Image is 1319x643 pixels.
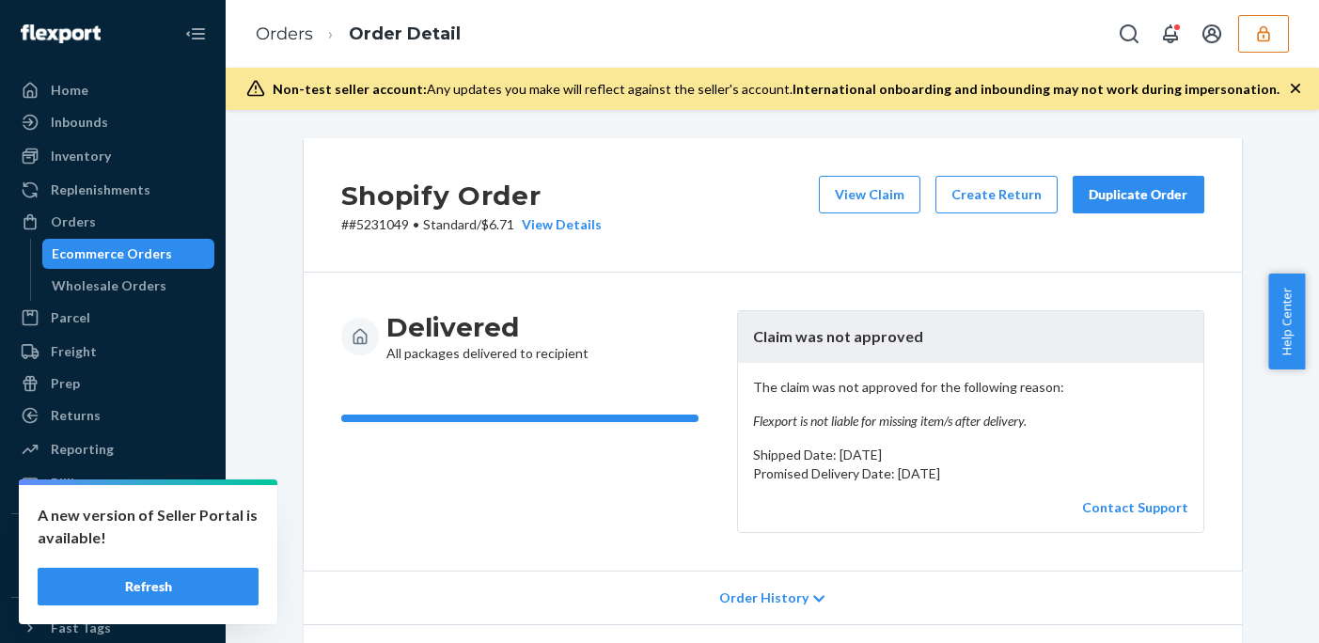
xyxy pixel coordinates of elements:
div: Ecommerce Orders [52,244,172,263]
div: Any updates you make will reflect against the seller's account. [273,80,1280,99]
button: Integrations [11,529,214,559]
img: Flexport logo [21,24,101,43]
div: Freight [51,342,97,361]
a: Contact Support [1082,499,1188,515]
div: Billing [51,474,89,493]
button: Open Search Box [1110,15,1148,53]
a: Orders [256,24,313,44]
div: Replenishments [51,180,150,199]
a: Orders [11,207,214,237]
a: Parcel [11,303,214,333]
div: Parcel [51,308,90,327]
h2: Shopify Order [341,176,602,215]
a: Replenishments [11,175,214,205]
div: Inbounds [51,113,108,132]
button: Duplicate Order [1073,176,1204,213]
button: Create Return [935,176,1058,213]
a: Add Integration [11,567,214,589]
a: Wholesale Orders [42,271,215,301]
a: Inventory [11,141,214,171]
a: Billing [11,468,214,498]
h3: Delivered [386,310,589,344]
button: Open notifications [1152,15,1189,53]
p: The claim was not approved for the following reason: [753,378,1188,431]
div: Returns [51,406,101,425]
div: Fast Tags [51,619,111,637]
div: Inventory [51,147,111,165]
p: # #5231049 / $6.71 [341,215,602,234]
a: Freight [11,337,214,367]
p: A new version of Seller Portal is available! [38,504,259,549]
span: International onboarding and inbounding may not work during impersonation. [793,81,1280,97]
div: Prep [51,374,80,393]
p: Promised Delivery Date: [DATE] [753,464,1188,483]
a: Home [11,75,214,105]
button: View Details [514,215,602,234]
span: Standard [423,216,477,232]
span: Non-test seller account: [273,81,427,97]
span: Order History [719,588,809,607]
div: Wholesale Orders [52,276,166,295]
em: Flexport is not liable for missing item/s after delivery. [753,412,1188,431]
button: Refresh [38,568,259,605]
a: Order Detail [349,24,461,44]
button: Help Center [1268,274,1305,369]
button: Open account menu [1193,15,1231,53]
a: Ecommerce Orders [42,239,215,269]
div: Orders [51,212,96,231]
div: Home [51,81,88,100]
a: Prep [11,369,214,399]
a: Returns [11,400,214,431]
a: Inbounds [11,107,214,137]
div: All packages delivered to recipient [386,310,589,363]
button: View Claim [819,176,920,213]
header: Claim was not approved [738,311,1203,363]
button: Close Navigation [177,15,214,53]
ol: breadcrumbs [241,7,476,62]
a: Reporting [11,434,214,464]
div: Reporting [51,440,114,459]
div: Duplicate Order [1089,185,1188,204]
button: Fast Tags [11,613,214,643]
span: • [413,216,419,232]
p: Shipped Date: [DATE] [753,446,1188,464]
